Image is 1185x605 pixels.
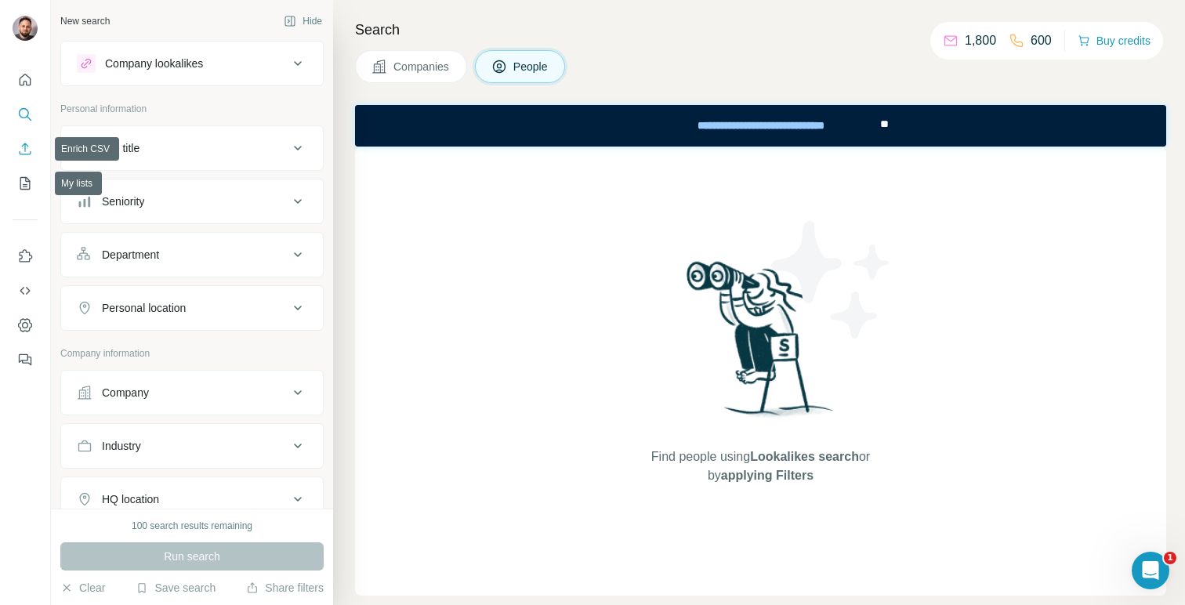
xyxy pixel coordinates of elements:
[61,427,323,465] button: Industry
[13,16,38,41] img: Avatar
[13,346,38,374] button: Feedback
[355,19,1166,41] h4: Search
[721,469,814,482] span: applying Filters
[102,140,140,156] div: Job title
[513,59,549,74] span: People
[13,66,38,94] button: Quick start
[136,580,216,596] button: Save search
[273,9,333,33] button: Hide
[61,129,323,167] button: Job title
[13,169,38,197] button: My lists
[1078,30,1151,52] button: Buy credits
[61,374,323,411] button: Company
[102,247,159,263] div: Department
[13,135,38,163] button: Enrich CSV
[13,277,38,305] button: Use Surfe API
[246,580,324,596] button: Share filters
[355,105,1166,147] iframe: Banner
[102,385,149,400] div: Company
[13,311,38,339] button: Dashboard
[60,346,324,360] p: Company information
[60,14,110,28] div: New search
[61,289,323,327] button: Personal location
[61,480,323,518] button: HQ location
[1164,552,1176,564] span: 1
[393,59,451,74] span: Companies
[102,194,144,209] div: Seniority
[1031,31,1052,50] p: 600
[679,257,843,432] img: Surfe Illustration - Woman searching with binoculars
[61,45,323,82] button: Company lookalikes
[102,491,159,507] div: HQ location
[105,56,203,71] div: Company lookalikes
[635,447,886,485] span: Find people using or by
[1132,552,1169,589] iframe: Intercom live chat
[102,300,186,316] div: Personal location
[750,450,859,463] span: Lookalikes search
[61,236,323,274] button: Department
[13,100,38,129] button: Search
[61,183,323,220] button: Seniority
[60,580,105,596] button: Clear
[132,519,252,533] div: 100 search results remaining
[102,438,141,454] div: Industry
[761,209,902,350] img: Surfe Illustration - Stars
[965,31,996,50] p: 1,800
[13,242,38,270] button: Use Surfe on LinkedIn
[60,102,324,116] p: Personal information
